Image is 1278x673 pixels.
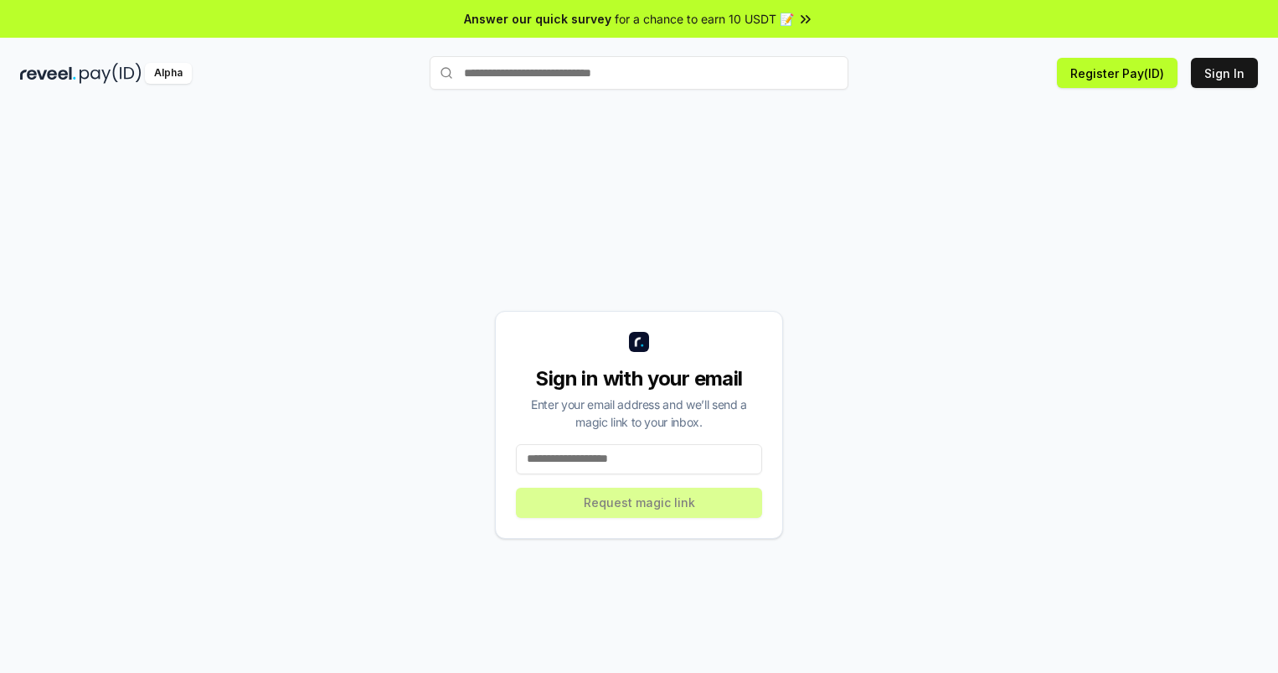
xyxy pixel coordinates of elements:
button: Register Pay(ID) [1057,58,1178,88]
div: Enter your email address and we’ll send a magic link to your inbox. [516,396,762,431]
span: for a chance to earn 10 USDT 📝 [615,10,794,28]
img: pay_id [80,63,142,84]
div: Sign in with your email [516,365,762,392]
button: Sign In [1191,58,1258,88]
span: Answer our quick survey [464,10,611,28]
img: reveel_dark [20,63,76,84]
div: Alpha [145,63,192,84]
img: logo_small [629,332,649,352]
